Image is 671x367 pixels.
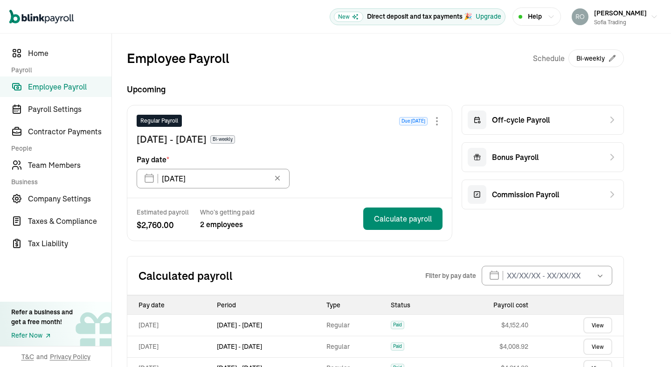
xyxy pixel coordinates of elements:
span: Taxes & Compliance [28,215,111,227]
span: Due [DATE] [399,117,428,125]
span: Tax Liability [28,238,111,249]
div: Schedule [533,48,624,68]
h2: Employee Payroll [127,48,229,68]
input: XX/XX/XX - XX/XX/XX [482,266,612,285]
span: New [334,12,363,22]
a: View [583,339,612,355]
td: Regular [323,314,387,336]
h2: Calculated payroll [138,268,425,283]
p: Direct deposit and tax payments 🎉 [367,12,472,21]
span: Payroll [11,65,106,75]
td: [DATE] [127,314,213,336]
button: [PERSON_NAME]sofia trading [568,5,662,28]
nav: Global [9,3,74,30]
span: Commission Payroll [492,189,559,200]
span: $ 2,760.00 [137,219,189,231]
th: Payroll cost [443,296,532,314]
span: $ 4,152.40 [501,321,528,329]
span: [DATE] - [DATE] [137,132,207,146]
td: [DATE] - [DATE] [213,314,323,336]
span: $ 4,008.92 [499,342,528,351]
span: Business [11,177,106,187]
button: Bi-weekly [568,49,624,67]
span: People [11,144,106,153]
span: Help [528,12,542,21]
span: Home [28,48,111,59]
td: [DATE] - [DATE] [213,336,323,357]
span: Estimated payroll [137,208,189,217]
div: sofia trading [594,18,647,27]
span: Regular Payroll [140,117,178,125]
span: Payroll Settings [28,104,111,115]
span: Bi-weekly [210,135,235,144]
span: Who’s getting paid [200,208,255,217]
a: Refer Now [11,331,73,340]
span: Filter by pay date [425,271,476,280]
span: Off-cycle Payroll [492,114,550,125]
input: XX/XX/XX [137,169,290,188]
th: Period [213,296,323,314]
span: [PERSON_NAME] [594,9,647,17]
td: [DATE] [127,336,213,357]
span: Privacy Policy [50,352,90,361]
th: Status [387,296,443,314]
span: Contractor Payments [28,126,111,137]
span: 2 employees [200,219,255,230]
span: Pay date [137,154,169,165]
button: Help [512,7,561,26]
th: Type [323,296,387,314]
button: Calculate payroll [363,208,443,230]
span: Paid [391,321,404,329]
div: Refer a business and get a free month! [11,307,73,327]
span: T&C [21,352,34,361]
button: Upgrade [476,12,501,21]
span: Paid [391,342,404,351]
span: Employee Payroll [28,81,111,92]
a: View [583,317,612,333]
td: Regular [323,336,387,357]
iframe: Chat Widget [624,322,671,367]
span: Company Settings [28,193,111,204]
th: Pay date [127,296,213,314]
span: Bonus Payroll [492,152,539,163]
span: Team Members [28,159,111,171]
span: Upcoming [127,83,624,96]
